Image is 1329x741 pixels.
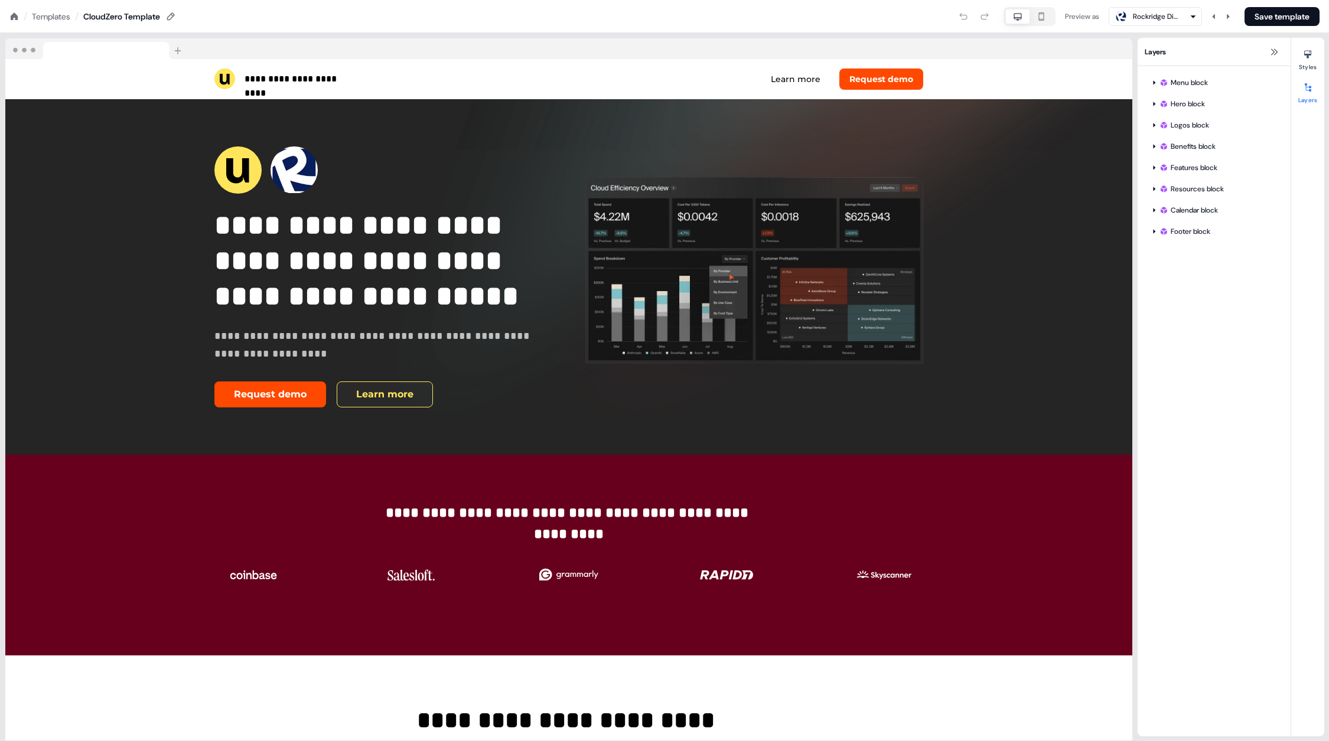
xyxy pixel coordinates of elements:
button: Learn more [337,381,433,407]
img: Image [585,177,923,376]
img: Image [855,551,914,599]
div: Layers [1138,38,1291,66]
div: Features block [1145,158,1284,177]
button: Request demo [839,68,923,90]
div: ImageImageImageImageImage [214,542,923,608]
img: Browser topbar [5,38,187,60]
button: Save template [1245,7,1320,26]
button: Rockridge Digital [1109,7,1202,26]
img: Image [697,551,756,599]
a: Templates [32,11,70,22]
div: Calendar block [1159,204,1279,216]
button: Styles [1291,45,1324,71]
div: Hero block [1145,94,1284,113]
div: Calendar block [1145,201,1284,220]
div: Image [585,146,923,407]
div: Benefits block [1159,141,1279,152]
button: Learn more [761,68,830,90]
div: CloudZero Template [83,11,160,22]
div: Rockridge Digital [1133,11,1180,22]
div: Hero block [1159,98,1279,110]
div: Resources block [1159,183,1279,195]
button: Layers [1291,78,1324,104]
button: Request demo [214,381,326,407]
img: Image [539,551,598,599]
div: / [75,10,79,23]
div: Request demoLearn more [214,381,552,407]
div: Benefits block [1145,137,1284,156]
div: Menu block [1159,77,1279,89]
div: Logos block [1145,116,1284,135]
img: Image [224,551,283,599]
div: Preview as [1065,11,1099,22]
div: Footer block [1159,226,1279,237]
div: Resources block [1145,179,1284,198]
div: Menu block [1145,73,1284,92]
div: Logos block [1159,119,1279,131]
div: / [24,10,27,23]
img: Image [382,551,441,599]
div: Learn moreRequest demo [574,68,923,90]
div: Features block [1159,162,1279,174]
div: Footer block [1145,222,1284,241]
